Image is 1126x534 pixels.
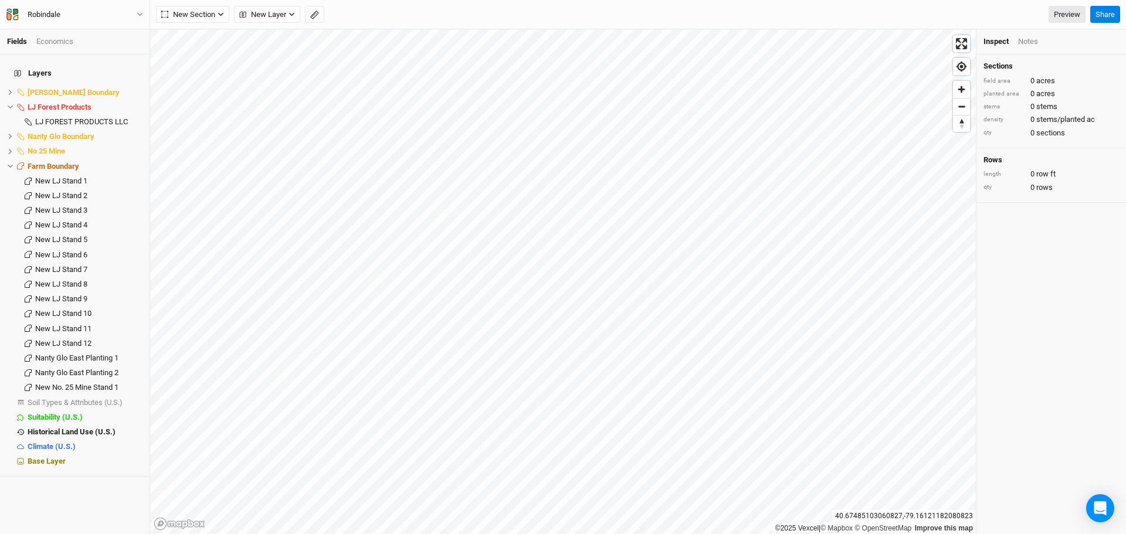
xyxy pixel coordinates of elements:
span: stems [1036,101,1057,112]
button: New Layer [234,6,300,23]
div: Base Layer [28,457,143,466]
div: Open Intercom Messenger [1086,494,1114,522]
span: Reset bearing to north [953,115,970,132]
div: 0 [983,128,1119,138]
span: [PERSON_NAME] Boundary [28,88,120,97]
button: Zoom out [953,98,970,115]
div: New LJ Stand 9 [35,294,143,304]
span: New Section [161,9,215,21]
div: LJ FOREST PRODUCTS LLC [35,117,143,127]
span: New LJ Stand 9 [35,294,87,303]
span: New LJ Stand 10 [35,309,91,318]
button: Shortcut: M [305,6,324,23]
div: New LJ Stand 1 [35,176,143,186]
div: Nanty Glo East Planting 2 [35,368,143,377]
button: New Section [156,6,229,23]
div: New LJ Stand 10 [35,309,143,318]
div: New LJ Stand 6 [35,250,143,260]
div: New LJ Stand 7 [35,265,143,274]
a: ©2025 Vexcel [775,524,819,532]
span: Nanty Glo East Planting 2 [35,368,118,377]
span: New No. 25 Mine Stand 1 [35,383,118,392]
div: Economics [36,36,73,47]
h4: Rows [983,155,1119,165]
div: qty [983,183,1025,192]
span: New Layer [239,9,286,21]
span: New LJ Stand 6 [35,250,87,259]
span: New LJ Stand 11 [35,324,91,333]
span: Suitability (U.S.) [28,413,83,421]
span: acres [1036,89,1055,99]
span: Zoom in [953,81,970,98]
button: Reset bearing to north [953,115,970,132]
span: sections [1036,128,1065,138]
div: New LJ Stand 4 [35,220,143,230]
a: Fields [7,37,27,46]
div: Notes [1018,36,1038,47]
span: LJ Forest Products [28,103,91,111]
span: No 25 Mine [28,147,65,155]
a: Mapbox logo [154,517,205,530]
div: 0 [983,182,1119,193]
div: stems [983,103,1025,111]
h4: Sections [983,62,1119,71]
div: Historical Land Use (U.S.) [28,427,143,437]
canvas: Map [150,29,976,534]
a: Improve this map [915,524,973,532]
a: Preview [1049,6,1086,23]
h4: Layers [7,62,143,85]
button: Enter fullscreen [953,35,970,52]
span: Nanty Glo Boundary [28,132,94,141]
span: Climate (U.S.) [28,442,76,451]
span: New LJ Stand 7 [35,265,87,274]
div: 0 [983,169,1119,179]
div: LJ Forest Products [28,103,143,112]
span: rows [1036,182,1053,193]
div: New LJ Stand 2 [35,191,143,200]
div: Inspect [983,36,1009,47]
div: 0 [983,89,1119,99]
span: New LJ Stand 5 [35,235,87,244]
div: length [983,170,1025,179]
button: Find my location [953,58,970,75]
div: New LJ Stand 12 [35,339,143,348]
div: | [775,522,973,534]
span: Farm Boundary [28,162,79,171]
div: 0 [983,76,1119,86]
div: New LJ Stand 5 [35,235,143,244]
span: Soil Types & Attributes (U.S.) [28,398,123,407]
div: Climate (U.S.) [28,442,143,451]
div: field area [983,77,1025,86]
a: OpenStreetMap [854,524,911,532]
div: Robindale [28,9,60,21]
span: New LJ Stand 1 [35,176,87,185]
div: New LJ Stand 3 [35,206,143,215]
div: Becker Boundary [28,88,143,97]
span: Base Layer [28,457,66,465]
span: stems/planted ac [1036,114,1095,125]
span: New LJ Stand 3 [35,206,87,215]
button: Share [1090,6,1120,23]
button: Robindale [6,8,144,21]
div: No 25 Mine [28,147,143,156]
div: Farm Boundary [28,162,143,171]
div: 40.67485103060827 , -79.16121182080823 [832,510,976,522]
span: Nanty Glo East Planting 1 [35,353,118,362]
div: density [983,115,1025,124]
div: Soil Types & Attributes (U.S.) [28,398,143,407]
span: Zoom out [953,98,970,115]
span: New LJ Stand 8 [35,280,87,288]
div: Suitability (U.S.) [28,413,143,422]
span: Historical Land Use (U.S.) [28,427,116,436]
div: Nanty Glo Boundary [28,132,143,141]
a: Mapbox [820,524,853,532]
div: New LJ Stand 11 [35,324,143,334]
span: New LJ Stand 12 [35,339,91,348]
span: row ft [1036,169,1056,179]
span: New LJ Stand 4 [35,220,87,229]
div: 0 [983,101,1119,112]
div: 0 [983,114,1119,125]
